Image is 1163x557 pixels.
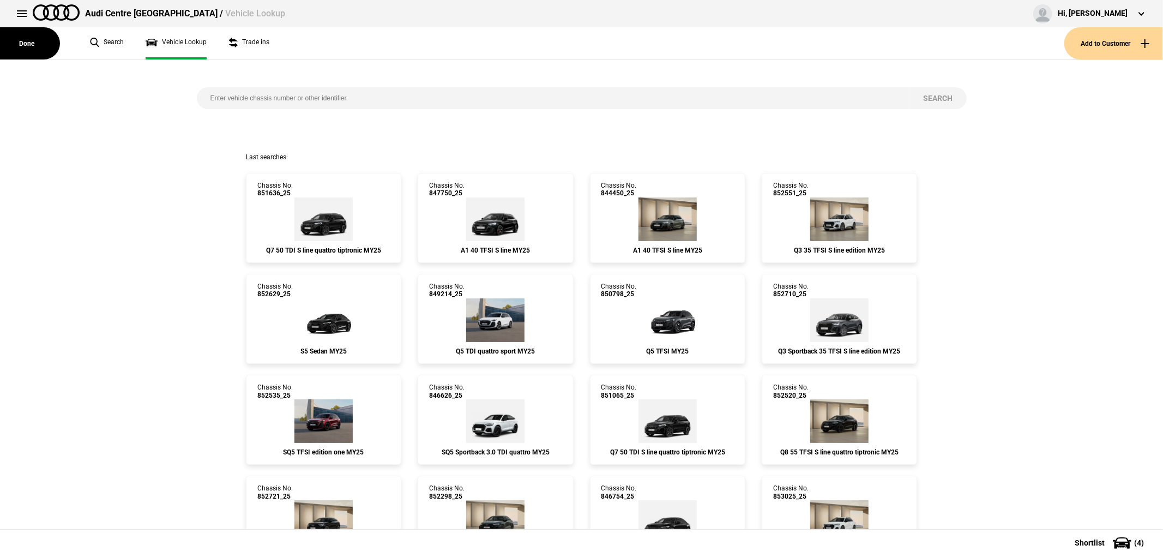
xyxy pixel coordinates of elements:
img: Audi_F3NC6Y_25_EI_0E0E_PXC_WC7_52Z_2JD_(Nadin:_2JD_52Z_C62_PXC_WC7)_ext.png [294,500,353,544]
a: Vehicle Lookup [146,27,207,59]
img: Audi_F3BC6Y_25_EI_2Y2Y_WN9_PXC_6FJ_3S2_52Z_(Nadin:_3S2_52Z_6FJ_C62_PXC_WN9)_ext.png [810,500,869,544]
img: Audi_4MT0X2_25_EI_0E0E_PAH_WC7_N0Q_6FJ_3S2_WF9_F23_WC7-1_(Nadin:_3S2_6FJ_C96_F23_N0Q_PAH_WC7_WF9)... [810,399,869,443]
div: Audi Centre [GEOGRAPHIC_DATA] / [85,8,285,20]
div: Chassis No. [601,484,637,500]
span: 849214_25 [429,290,465,298]
img: Audi_F3BCCX_25LE_FZ_2Y2Y_3FU_6FJ_3S2_V72_WN8_(Nadin:_3FU_3S2_6FJ_C62_V72_WN8)_ext.png [810,197,869,241]
span: 852298_25 [429,493,465,500]
div: Chassis No. [773,182,809,197]
img: Audi_GBACFG_25_ZV_0E0E_WA2_N4M_(Nadin:_C43_N4M_WA2)_ext.png [466,197,525,241]
input: Enter vehicle chassis number or other identifier. [197,87,910,109]
div: Chassis No. [257,484,293,500]
div: Chassis No. [257,283,293,298]
div: Chassis No. [429,384,465,399]
span: 853025_25 [773,493,809,500]
div: Chassis No. [773,484,809,500]
span: 852710_25 [773,290,809,298]
span: 852535_25 [257,392,293,399]
div: A1 40 TFSI S line MY25 [429,247,562,254]
button: Shortlist(4) [1058,529,1163,556]
img: Audi_FU2AZG_25_FW_0E0E_WA9_PAH_9VS_WA7_PYH_3FP_U43_(Nadin:_3FP_9VS_C84_PAH_PYH_SN8_U43_WA7_WA9)_e... [638,500,697,544]
img: Audi_4MQCN2_25_EI_0E0E_PAH_WA7_WC7_N0Q_54K_(Nadin:_54K_C95_N0Q_PAH_WA7_WC7)_ext.png [638,399,697,443]
img: Audi_4MQCN2_25_EI_0E0E_PAH_WA7_WC7_N0Q_54K_(Nadin:_54K_C95_N0Q_PAH_WA7_WC7)_ext.png [294,197,353,241]
div: Hi, [PERSON_NAME] [1058,8,1128,19]
div: Chassis No. [773,283,809,298]
div: Chassis No. [257,384,293,399]
div: Chassis No. [429,182,465,197]
div: Q3 35 TFSI S line edition MY25 [773,247,906,254]
span: 846754_25 [601,493,637,500]
div: Chassis No. [429,484,465,500]
img: Audi_GUBAUY_25S_GX_2Y2Y_PAH_WA7_5MB_6FJ_WXC_PWL_F80_H65_(Nadin:_5MB_6FJ_C56_F80_H65_PAH_PWL_S9S_W... [466,298,525,342]
img: Audi_GUBS5Y_25LE_GX_S5S5_PAH_6FJ_(Nadin:_6FJ_C56_PAH)_ext.png [294,399,353,443]
div: Q7 50 TDI S line quattro tiptronic MY25 [257,247,390,254]
button: Add to Customer [1064,27,1163,59]
div: Q7 50 TDI S line quattro tiptronic MY25 [601,448,734,456]
span: Last searches: [246,153,288,161]
span: 852721_25 [257,493,293,500]
span: 851636_25 [257,189,293,197]
span: 852629_25 [257,290,293,298]
span: ( 4 ) [1134,539,1144,547]
span: 850798_25 [601,290,637,298]
span: Vehicle Lookup [225,8,285,19]
div: S5 Sedan MY25 [257,348,390,355]
img: Audi_FU2S5Y_25S_GX_0E0E_PAH_5MK_WA2_PQ7_8RT_PYH_PWO_3FP_F19_(Nadin:_3FP_5MK_8RT_C95_F19_PAH_PQ7_P... [291,298,356,342]
button: Search [910,87,967,109]
span: 844450_25 [601,189,637,197]
span: 852520_25 [773,392,809,399]
div: Chassis No. [601,182,637,197]
div: Chassis No. [429,283,465,298]
img: audi.png [33,4,80,21]
img: Audi_GUBAZG_25_FW_6Y6Y_WA9_PAH_WA7_6FJ_PYH_F80_H65_(Nadin:_6FJ_C56_F80_H65_PAH_PYH_WA7_WA9)_ext.png [635,298,700,342]
span: 847750_25 [429,189,465,197]
img: Audi_F3NCCX_25LE_FZ_6Y6Y_3FB_6FJ_V72_WN8_X8C_(Nadin:_3FB_6FJ_C62_V72_WN8)_ext.png [810,298,869,342]
img: Audi_8YMRWY_25_TG_6Y6Y_WA9_PEJ_64U_5J2_(Nadin:_5J2_64U_C48_PEJ_S7K_WA9)_ext.png [466,500,525,544]
div: Chassis No. [601,283,637,298]
div: Chassis No. [257,182,293,197]
div: Q3 Sportback 35 TFSI S line edition MY25 [773,348,906,355]
div: Chassis No. [773,384,809,399]
img: Audi_FYTS5A_25_EI_2Y2Y_WN9_1KK_1LI_59Q_(Nadin:_1KK_1LI_59Q_C52_WN9)_ext.png [466,399,525,443]
div: A1 40 TFSI S line MY25 [601,247,734,254]
span: 851065_25 [601,392,637,399]
div: Q5 TDI quattro sport MY25 [429,348,562,355]
div: Chassis No. [601,384,637,399]
span: 846626_25 [429,392,465,399]
span: 852551_25 [773,189,809,197]
img: Audi_GBACFG_25_ZV_Z70E_4ZD_WA2_6H4_N4M_6FB_(Nadin:_4ZD_6FB_6H4_C43_N4M_WA2)_ext.png [638,197,697,241]
div: SQ5 Sportback 3.0 TDI quattro MY25 [429,448,562,456]
div: SQ5 TFSI edition one MY25 [257,448,390,456]
div: Q5 TFSI MY25 [601,348,734,355]
span: Shortlist [1075,539,1105,547]
a: Trade ins [228,27,269,59]
a: Search [90,27,124,59]
div: Q8 55 TFSI S line quattro tiptronic MY25 [773,448,906,456]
